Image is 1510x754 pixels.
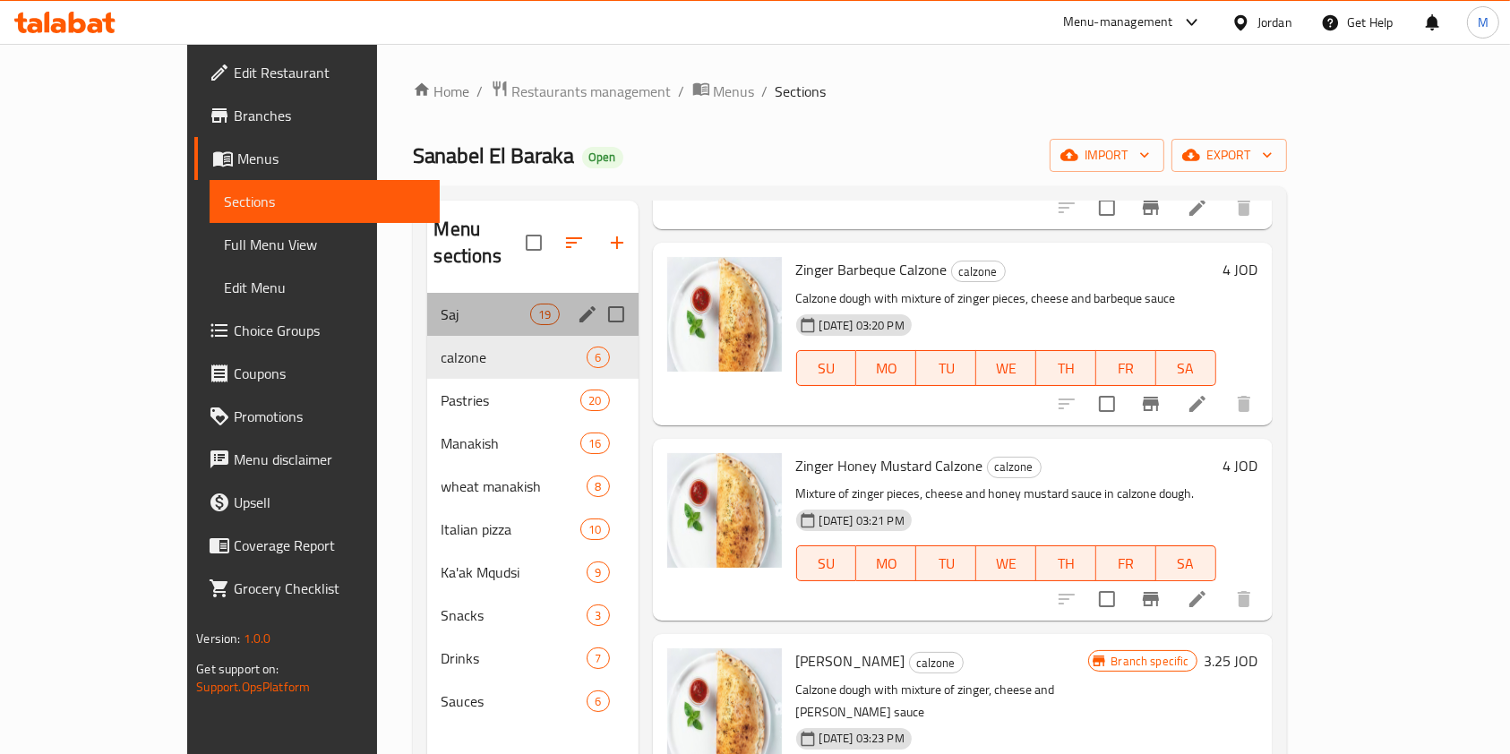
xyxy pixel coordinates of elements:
span: Coverage Report [234,535,425,556]
span: Pastries [442,390,581,411]
div: Snacks3 [427,594,639,637]
div: Saj19edit [427,293,639,336]
span: 6 [588,693,608,710]
span: M [1478,13,1489,32]
button: WE [976,545,1036,581]
img: Zinger Barbeque Calzone [667,257,782,372]
div: Open [582,147,623,168]
button: edit [574,301,601,328]
span: Get support on: [196,657,279,681]
span: WE [983,551,1029,577]
span: Full Menu View [224,234,425,255]
span: Sections [224,191,425,212]
nav: Menu sections [427,286,639,730]
span: Edit Restaurant [234,62,425,83]
span: SA [1163,356,1209,381]
span: TU [923,551,969,577]
button: MO [856,350,916,386]
button: SA [1156,545,1216,581]
span: [DATE] 03:23 PM [812,730,912,747]
span: 1.0.0 [244,627,271,650]
span: Select to update [1088,580,1126,618]
span: Edit Menu [224,277,425,298]
a: Upsell [194,481,440,524]
span: Coupons [234,363,425,384]
span: 20 [581,392,608,409]
span: Open [582,150,623,165]
button: SU [796,350,857,386]
button: MO [856,545,916,581]
a: Edit menu item [1187,393,1208,415]
button: Branch-specific-item [1129,186,1172,229]
button: TH [1036,350,1096,386]
span: [DATE] 03:20 PM [812,317,912,334]
span: FR [1103,551,1149,577]
span: Ka'ak Mqudsi [442,561,588,583]
div: items [580,433,609,454]
button: delete [1223,382,1265,425]
span: Sanabel El Baraka [413,135,575,176]
a: Edit menu item [1187,588,1208,610]
a: Promotions [194,395,440,438]
span: calzone [988,457,1041,477]
li: / [679,81,685,102]
span: Select all sections [515,224,553,261]
a: Support.OpsPlatform [196,675,310,698]
div: Manakish16 [427,422,639,465]
button: FR [1096,350,1156,386]
span: 3 [588,607,608,624]
span: Drinks [442,647,588,669]
span: SA [1163,551,1209,577]
p: Calzone dough with mixture of zinger pieces, cheese and barbeque sauce [796,287,1216,310]
a: Branches [194,94,440,137]
div: calzone [987,457,1042,478]
span: [PERSON_NAME] [796,647,905,674]
div: Menu-management [1063,12,1173,33]
div: Sauces [442,690,588,712]
div: Snacks [442,604,588,626]
a: Menus [692,80,755,103]
nav: breadcrumb [413,80,1287,103]
span: 6 [588,349,608,366]
span: Upsell [234,492,425,513]
span: Menu disclaimer [234,449,425,470]
button: WE [976,350,1036,386]
img: Zinger Honey Mustard Calzone [667,453,782,568]
span: Branch specific [1103,653,1196,670]
button: FR [1096,545,1156,581]
span: Choice Groups [234,320,425,341]
div: calzone6 [427,336,639,379]
a: Full Menu View [210,223,440,266]
span: Saj [442,304,531,325]
button: SU [796,545,857,581]
h6: 4 JOD [1223,453,1258,478]
div: calzone [442,347,588,368]
span: Zinger Barbeque Calzone [796,256,948,283]
a: Edit Menu [210,266,440,309]
p: Mixture of zinger pieces, cheese and honey mustard sauce in calzone dough. [796,483,1216,505]
span: Grocery Checklist [234,578,425,599]
div: calzone [909,652,964,673]
a: Coupons [194,352,440,395]
span: export [1186,144,1273,167]
a: Restaurants management [491,80,672,103]
span: TU [923,356,969,381]
div: wheat manakish [442,476,588,497]
span: [DATE] 03:21 PM [812,512,912,529]
div: Italian pizza10 [427,508,639,551]
span: Restaurants management [512,81,672,102]
span: Italian pizza [442,518,581,540]
div: Pastries20 [427,379,639,422]
div: Sauces6 [427,680,639,723]
a: Edit menu item [1187,197,1208,218]
div: Jordan [1257,13,1292,32]
div: wheat manakish8 [427,465,639,508]
button: TU [916,545,976,581]
span: 8 [588,478,608,495]
span: Manakish [442,433,581,454]
span: Sections [776,81,827,102]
